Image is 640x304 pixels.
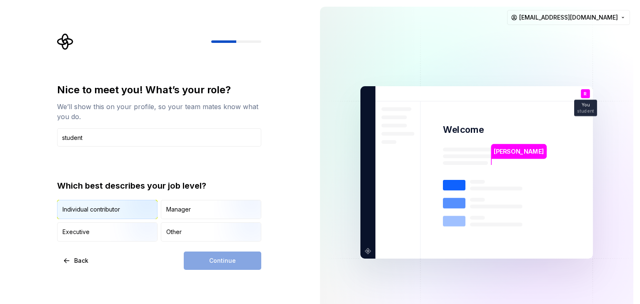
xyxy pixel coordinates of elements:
div: Executive [62,228,90,236]
p: student [577,109,594,113]
div: Nice to meet you! What’s your role? [57,83,261,97]
div: Other [166,228,182,236]
p: [PERSON_NAME] [494,147,544,156]
button: [EMAIL_ADDRESS][DOMAIN_NAME] [507,10,630,25]
button: Back [57,252,95,270]
p: You [581,103,590,107]
div: Individual contributor [62,205,120,214]
div: Manager [166,205,191,214]
p: Welcome [443,124,484,136]
p: R [584,92,587,96]
div: We’ll show this on your profile, so your team mates know what you do. [57,102,261,122]
input: Job title [57,128,261,147]
div: Which best describes your job level? [57,180,261,192]
svg: Supernova Logo [57,33,74,50]
span: Back [74,257,88,265]
span: [EMAIL_ADDRESS][DOMAIN_NAME] [519,13,618,22]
